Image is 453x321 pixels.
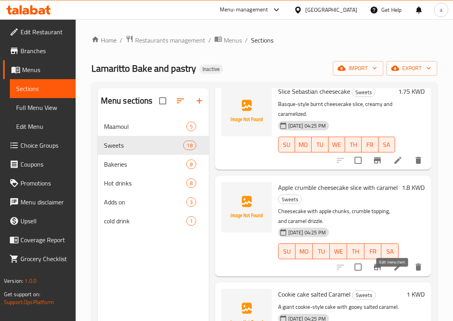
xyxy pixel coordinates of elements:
span: Menu disclaimer [20,197,69,207]
h6: 1 KWD [407,289,425,300]
nav: breadcrumb [91,35,437,45]
span: FR [365,139,375,150]
h2: Menu sections [101,95,153,107]
span: Slice Sebastian cheesecake [278,85,350,97]
span: WE [333,246,344,257]
span: Bakeries [104,160,186,169]
span: Cookie cake salted Caramel [278,288,351,300]
span: 3 [187,199,196,206]
span: WE [332,139,342,150]
span: Maamoul [104,122,186,131]
a: Sections [10,79,76,98]
div: items [186,197,196,207]
span: export [393,63,431,73]
p: Cheesecake with apple chunks, crumble topping, and caramel drizzle. [278,206,399,226]
button: Branch-specific-item [368,258,387,276]
span: Sections [251,35,273,45]
button: SA [379,137,395,152]
div: Sweets [352,87,375,97]
span: Get support on: [4,289,40,299]
button: FR [364,243,382,259]
span: Sweets [104,141,184,150]
a: Choice Groups [3,136,76,155]
span: Promotions [20,178,69,188]
li: / [208,35,211,45]
img: Apple crumble cheesecake slice with caramel [221,182,272,232]
nav: Menu sections [98,114,209,234]
span: TH [350,246,361,257]
div: items [186,122,196,131]
span: Sweets [278,195,301,204]
span: Sweets [353,291,375,300]
a: Grocery Checklist [3,249,76,268]
span: 8 [187,180,196,187]
a: Menus [214,35,242,45]
span: FR [368,246,379,257]
span: import [339,63,377,73]
div: cold drink [104,216,186,226]
span: 18 [184,142,195,149]
button: SA [381,243,399,259]
span: Branches [20,46,69,56]
span: SA [384,246,395,257]
a: Edit menu item [393,156,403,165]
span: 1.0.0 [24,276,37,286]
div: Sweets [278,195,302,204]
span: Adds on [104,197,186,207]
span: Inactive [199,66,223,72]
button: delete [409,258,428,276]
span: 1 [187,217,196,225]
div: Adds on3 [98,193,209,212]
button: SU [278,137,295,152]
span: Sweets [352,88,375,97]
span: SA [382,139,392,150]
h6: 1.8 KWD [402,182,425,193]
span: Edit Menu [16,122,69,131]
p: A giant cookie-style cake with gooey salted caramel. [278,302,403,312]
a: Edit Menu [10,117,76,136]
span: 8 [187,161,196,168]
span: Hot drinks [104,178,186,188]
span: Restaurants management [135,35,205,45]
span: Upsell [20,216,69,226]
span: Select all sections [154,93,171,109]
a: Menu disclaimer [3,193,76,212]
div: items [186,216,196,226]
span: 5 [187,123,196,130]
p: Basque-style burnt cheesecake slice, creamy and caramelized. [278,99,395,119]
div: Bakeries8 [98,155,209,174]
span: Choice Groups [20,141,69,150]
span: TH [348,139,358,150]
span: Sort sections [171,91,190,110]
span: Full Menu View [16,103,69,112]
span: Coverage Report [20,235,69,245]
button: delete [409,151,428,170]
span: SU [282,246,293,257]
button: Add section [190,91,209,110]
button: import [333,61,383,76]
div: Maamoul5 [98,117,209,136]
div: items [183,141,196,150]
span: Sections [16,84,69,93]
a: Branches [3,41,76,60]
span: SU [282,139,292,150]
span: Edit Restaurant [20,27,69,37]
span: MO [298,139,308,150]
a: Support.OpsPlatform [4,297,54,307]
div: items [186,178,196,188]
a: Promotions [3,174,76,193]
button: SU [278,243,296,259]
button: TU [312,137,328,152]
div: Hot drinks8 [98,174,209,193]
span: [DATE] 04:25 PM [285,229,329,236]
button: WE [329,137,345,152]
button: WE [330,243,347,259]
div: Inactive [199,65,223,74]
a: Upsell [3,212,76,230]
a: Coverage Report [3,230,76,249]
div: Sweets18 [98,136,209,155]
